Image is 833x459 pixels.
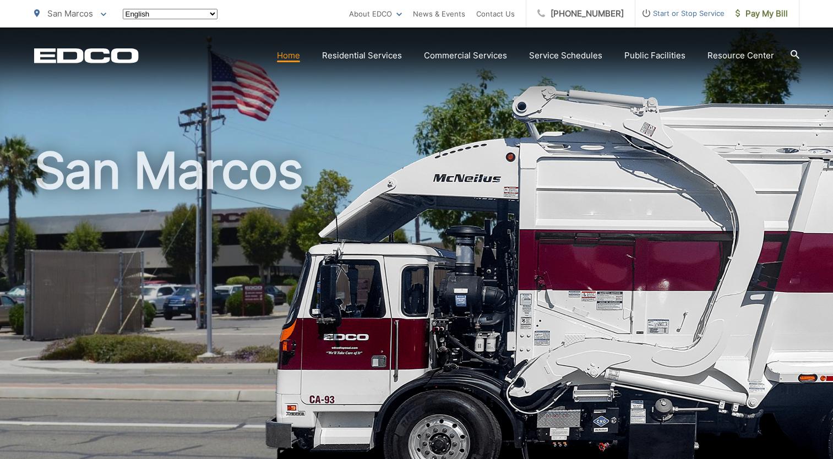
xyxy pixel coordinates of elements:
a: Home [277,49,300,62]
span: Pay My Bill [736,7,788,20]
a: Service Schedules [529,49,602,62]
span: San Marcos [47,8,93,19]
select: Select a language [123,9,217,19]
a: Commercial Services [424,49,507,62]
a: Contact Us [476,7,515,20]
a: Public Facilities [624,49,685,62]
a: Resource Center [707,49,774,62]
a: Residential Services [322,49,402,62]
a: About EDCO [349,7,402,20]
a: News & Events [413,7,465,20]
a: EDCD logo. Return to the homepage. [34,48,139,63]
